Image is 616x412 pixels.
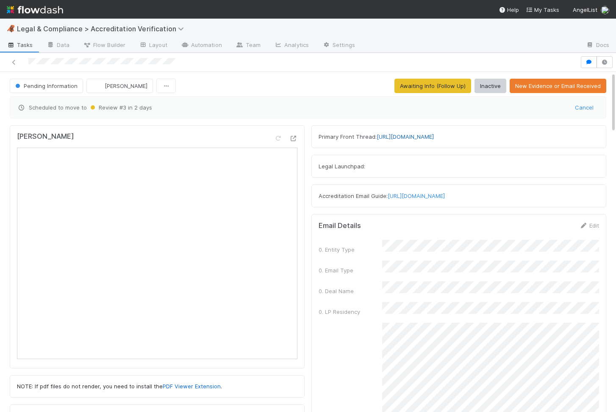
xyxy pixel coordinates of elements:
[17,132,74,141] h5: [PERSON_NAME]
[40,39,76,52] a: Data
[319,163,365,170] span: Legal Launchpad:
[94,82,102,90] img: avatar_cd4e5e5e-3003-49e5-bc76-fd776f359de9.png
[569,100,599,115] button: Cancel
[7,41,33,49] span: Tasks
[573,6,597,13] span: AngelList
[319,192,445,199] span: Accreditation Email Guide:
[388,192,445,199] a: [URL][DOMAIN_NAME]
[89,104,126,111] span: Review #3
[319,245,382,254] div: 0. Entity Type
[14,82,78,89] span: Pending Information
[7,25,15,32] span: 🦧
[319,222,361,230] h5: Email Details
[499,5,519,14] div: Help
[17,103,569,112] span: Scheduled to move to in 2 days
[319,133,434,140] span: Primary Front Thread:
[601,6,609,14] img: avatar_7d83f73c-397d-4044-baf2-bb2da42e298f.png
[10,79,83,93] button: Pending Information
[319,266,382,275] div: 0. Email Type
[510,79,606,93] button: New Evidence or Email Received
[579,39,616,52] a: Docs
[319,287,382,295] div: 0. Deal Name
[267,39,316,52] a: Analytics
[7,3,63,17] img: logo-inverted-e16ddd16eac7371096b0.svg
[377,133,434,140] a: [URL][DOMAIN_NAME]
[86,79,153,93] button: [PERSON_NAME]
[526,5,559,14] a: My Tasks
[394,79,471,93] button: Awaiting Info (Follow Up)
[174,39,229,52] a: Automation
[579,222,599,229] a: Edit
[526,6,559,13] span: My Tasks
[229,39,267,52] a: Team
[132,39,174,52] a: Layout
[105,82,147,89] span: [PERSON_NAME]
[163,383,221,390] a: PDF Viewer Extension
[474,79,506,93] button: Inactive
[17,382,297,391] p: NOTE: If pdf files do not render, you need to install the .
[319,308,382,316] div: 0. LP Residency
[17,25,188,33] span: Legal & Compliance > Accreditation Verification
[83,41,125,49] span: Flow Builder
[316,39,362,52] a: Settings
[76,39,132,52] a: Flow Builder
